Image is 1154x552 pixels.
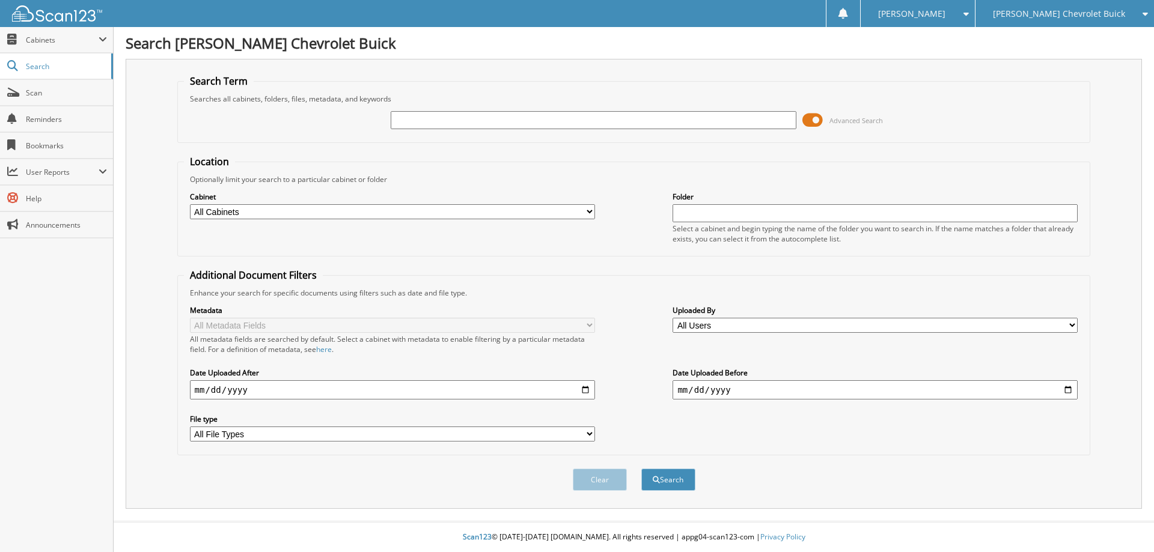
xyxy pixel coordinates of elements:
[190,368,595,378] label: Date Uploaded After
[26,141,107,151] span: Bookmarks
[673,380,1078,399] input: end
[190,334,595,354] div: All metadata fields are searched by default. Select a cabinet with metadata to enable filtering b...
[184,94,1084,104] div: Searches all cabinets, folders, files, metadata, and keywords
[184,155,235,168] legend: Location
[190,414,595,424] label: File type
[184,268,323,282] legend: Additional Document Filters
[184,288,1084,298] div: Enhance your search for specific documents using filters such as date and file type.
[463,532,492,542] span: Scan123
[673,368,1078,378] label: Date Uploaded Before
[673,192,1078,202] label: Folder
[829,116,883,125] span: Advanced Search
[184,74,254,88] legend: Search Term
[126,33,1142,53] h1: Search [PERSON_NAME] Chevrolet Buick
[760,532,805,542] a: Privacy Policy
[114,523,1154,552] div: © [DATE]-[DATE] [DOMAIN_NAME]. All rights reserved | appg04-scan123-com |
[190,380,595,399] input: start
[673,223,1078,244] div: Select a cabinet and begin typing the name of the folder you want to search in. If the name match...
[316,344,332,354] a: here
[26,114,107,124] span: Reminders
[190,305,595,315] label: Metadata
[184,174,1084,184] div: Optionally limit your search to a particular cabinet or folder
[573,469,627,491] button: Clear
[26,61,105,71] span: Search
[673,305,1078,315] label: Uploaded By
[993,10,1125,17] span: [PERSON_NAME] Chevrolet Buick
[12,5,102,22] img: scan123-logo-white.svg
[26,193,107,204] span: Help
[26,167,99,177] span: User Reports
[26,220,107,230] span: Announcements
[26,88,107,98] span: Scan
[641,469,695,491] button: Search
[878,10,945,17] span: [PERSON_NAME]
[190,192,595,202] label: Cabinet
[26,35,99,45] span: Cabinets
[1094,494,1154,552] iframe: Chat Widget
